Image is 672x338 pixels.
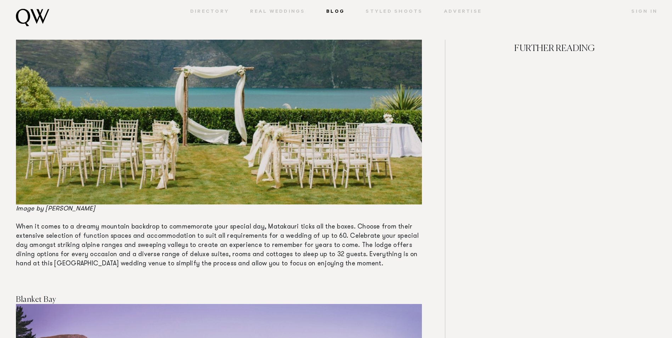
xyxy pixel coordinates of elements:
a: Styled Shoots [355,9,434,15]
a: Advertise [433,9,492,15]
h4: FURTHER READING [453,43,656,80]
a: Sign In [621,9,657,15]
a: Real Weddings [240,9,316,15]
img: monogram.svg [16,9,49,26]
a: Blog [316,9,355,15]
a: Directory [180,9,240,15]
span: Blanket Bay [16,296,56,304]
span: Image by [PERSON_NAME] [16,206,95,212]
span: When it comes to a dreamy mountain backdrop to commemorate your special day, Matakauri ticks all ... [16,224,419,267]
